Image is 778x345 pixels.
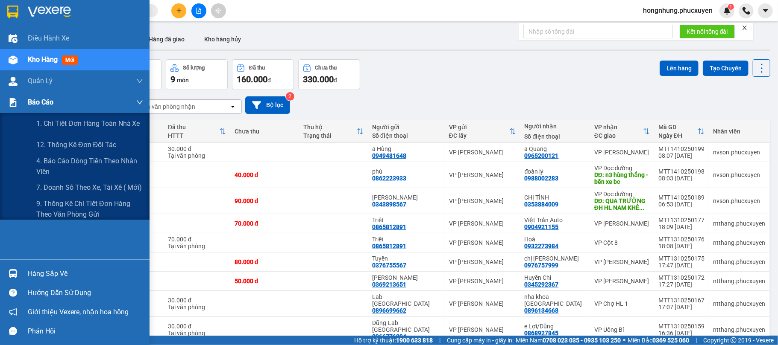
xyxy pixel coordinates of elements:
img: solution-icon [9,98,18,107]
div: 06:53 [DATE] [658,201,705,208]
div: VP Dọc đường [594,191,650,197]
div: Hoà [525,236,586,243]
span: 12. Thống kê đơn đối tác [36,139,116,150]
div: VP [PERSON_NAME] [449,326,516,333]
div: 16:36 [DATE] [658,330,705,336]
div: 0862223933 [372,175,406,182]
div: ĐC lấy [449,132,509,139]
div: VP [PERSON_NAME] [449,278,516,284]
span: 1. Chi tiết đơn hàng toàn nhà xe [36,118,140,129]
div: 0896134668 [525,307,559,314]
div: Hướng dẫn sử dụng [28,287,143,299]
span: món [177,77,189,84]
span: 1 [729,4,732,10]
div: VP [PERSON_NAME] [594,149,650,156]
div: 0965200121 [525,152,559,159]
div: VP [PERSON_NAME] [449,171,516,178]
span: caret-down [762,7,769,14]
div: Đã thu [249,65,265,71]
div: nha khoa paris [525,293,586,307]
div: 90.000 đ [235,197,295,204]
span: Báo cáo [28,97,53,107]
span: 9. Thống kê chi tiết đơn hàng theo văn phòng gửi [36,198,143,220]
div: VP Chợ HL 1 [594,300,650,307]
span: 7. Doanh số theo xe, tài xế ( mới) [36,182,142,193]
span: question-circle [9,289,17,297]
span: copyright [731,337,737,343]
img: logo-vxr [7,6,18,18]
div: Số điện thoại [525,133,586,140]
div: 18:09 [DATE] [658,223,705,230]
div: Huyền Chi [525,274,586,281]
div: PHƯƠNG HÙNG [372,274,440,281]
div: 0976757999 [525,262,559,269]
div: 0865812891 [372,243,406,249]
span: close [742,25,748,31]
span: Kho hàng hủy [204,36,241,43]
div: Thu hộ [303,124,357,130]
div: 30.000 đ [168,145,226,152]
span: mới [62,55,78,65]
div: VP [PERSON_NAME] [449,239,516,246]
div: MTT1310250167 [658,297,705,304]
div: 17:07 [DATE] [658,304,705,310]
button: Lên hàng [660,61,699,76]
div: MTT1310250159 [658,323,705,330]
div: phú [372,168,440,175]
button: Kết nối tổng đài [680,25,735,38]
div: Triết [372,236,440,243]
span: Hỗ trợ kỹ thuật: [354,336,433,345]
div: 0353884009 [525,201,559,208]
div: Chưa thu [315,65,337,71]
div: Chọn văn phòng nhận [136,102,195,111]
button: Số lượng9món [166,59,228,90]
img: warehouse-icon [9,34,18,43]
div: 0868927845 [525,330,559,336]
span: ... [639,204,644,211]
span: Miền Bắc [628,336,689,345]
div: ntthang.phucxuyen [713,220,765,227]
div: MTT1310250172 [658,274,705,281]
span: 330.000 [303,74,334,84]
div: 17:27 [DATE] [658,281,705,288]
img: warehouse-icon [9,55,18,64]
span: plus [176,8,182,14]
sup: 2 [286,92,294,101]
span: đ [334,77,337,84]
div: e Lợi/Dũng [525,323,586,330]
span: aim [215,8,221,14]
button: Chưa thu330.000đ [298,59,360,90]
span: Giới thiệu Vexere, nhận hoa hồng [28,307,129,317]
div: CHỊ TÌNH [525,194,586,201]
span: ⚪️ [623,339,625,342]
div: 0896699662 [372,307,406,314]
div: Chưa thu [235,128,295,135]
strong: 1900 633 818 [396,337,433,344]
span: | [696,336,697,345]
div: Tại văn phòng [168,243,226,249]
span: down [136,78,143,84]
div: Tại văn phòng [168,152,226,159]
span: hongnhung.phucxuyen [636,5,719,16]
button: aim [211,3,226,18]
div: a Hùng [372,145,440,152]
div: 17:47 [DATE] [658,262,705,269]
button: plus [171,3,186,18]
div: NGỌC TÚ [372,194,440,201]
div: Số điện thoại [372,132,440,139]
div: nvson.phucxuyen [713,197,765,204]
div: ntthang.phucxuyen [713,258,765,265]
span: file-add [196,8,202,14]
div: MTT1410250199 [658,145,705,152]
div: chị Quỳnh [525,255,586,262]
div: ntthang.phucxuyen [713,278,765,284]
div: VP [PERSON_NAME] [449,149,516,156]
div: DĐ: QUA TRƯỜNG ĐH HL NAM KHÊ 100M [594,197,650,211]
div: 0988002283 [525,175,559,182]
div: 30.000 đ [168,323,226,330]
button: Bộ lọc [245,96,290,114]
div: 0932273984 [525,243,559,249]
div: a Quang [525,145,586,152]
span: 9 [170,74,175,84]
div: VP [PERSON_NAME] [449,258,516,265]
